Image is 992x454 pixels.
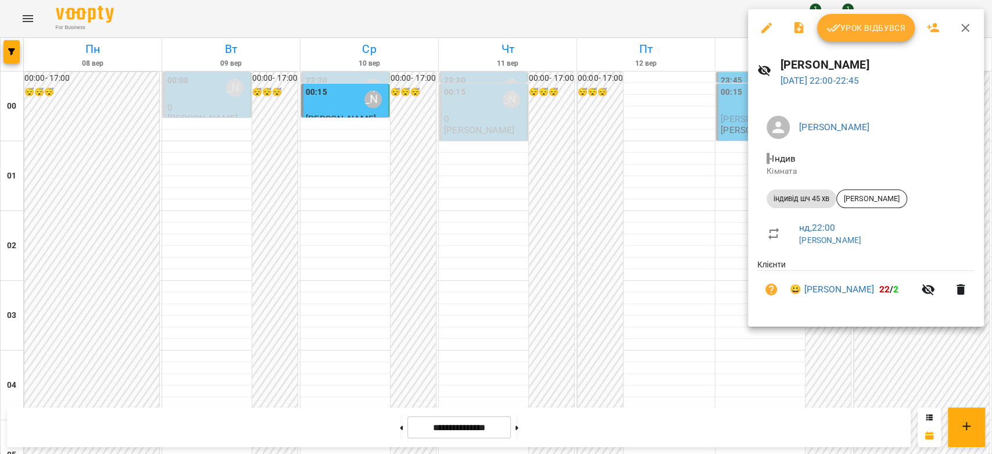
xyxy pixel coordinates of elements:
[837,194,907,204] span: [PERSON_NAME]
[879,284,889,295] span: 22
[893,284,898,295] span: 2
[879,284,898,295] b: /
[799,121,869,133] a: [PERSON_NAME]
[757,259,975,313] ul: Клієнти
[780,75,860,86] a: [DATE] 22:00-22:45
[757,276,785,303] button: Візит ще не сплачено. Додати оплату?
[817,14,915,42] button: Урок відбувся
[790,283,874,296] a: 😀 [PERSON_NAME]
[836,190,907,208] div: [PERSON_NAME]
[767,153,798,164] span: - Індив
[767,166,965,177] p: Кімната
[780,56,975,74] h6: [PERSON_NAME]
[767,194,836,204] span: індивід шч 45 хв
[826,21,905,35] span: Урок відбувся
[799,222,835,233] a: нд , 22:00
[799,235,861,245] a: [PERSON_NAME]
